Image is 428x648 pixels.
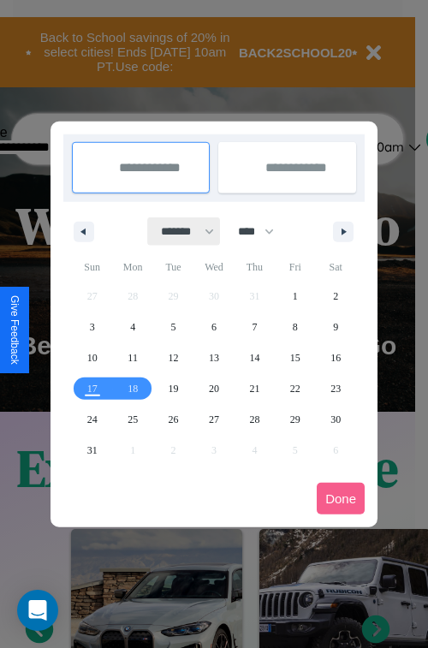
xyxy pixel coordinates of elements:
[209,342,219,373] span: 13
[290,373,300,404] span: 22
[169,373,179,404] span: 19
[316,342,356,373] button: 16
[193,312,234,342] button: 6
[112,253,152,281] span: Mon
[72,404,112,435] button: 24
[193,253,234,281] span: Wed
[87,435,98,466] span: 31
[293,281,298,312] span: 1
[112,404,152,435] button: 25
[153,253,193,281] span: Tue
[153,342,193,373] button: 12
[87,404,98,435] span: 24
[130,312,135,342] span: 4
[169,404,179,435] span: 26
[128,404,138,435] span: 25
[87,373,98,404] span: 17
[316,312,356,342] button: 9
[153,373,193,404] button: 19
[112,373,152,404] button: 18
[128,342,138,373] span: 11
[193,373,234,404] button: 20
[275,281,315,312] button: 1
[317,483,365,514] button: Done
[316,253,356,281] span: Sat
[209,404,219,435] span: 27
[209,373,219,404] span: 20
[72,435,112,466] button: 31
[249,404,259,435] span: 28
[112,312,152,342] button: 4
[249,373,259,404] span: 21
[72,342,112,373] button: 10
[235,253,275,281] span: Thu
[275,312,315,342] button: 8
[153,312,193,342] button: 5
[275,373,315,404] button: 22
[333,281,338,312] span: 2
[211,312,217,342] span: 6
[316,281,356,312] button: 2
[72,312,112,342] button: 3
[72,373,112,404] button: 17
[235,342,275,373] button: 14
[169,342,179,373] span: 12
[316,373,356,404] button: 23
[290,404,300,435] span: 29
[330,404,341,435] span: 30
[275,342,315,373] button: 15
[330,373,341,404] span: 23
[316,404,356,435] button: 30
[72,253,112,281] span: Sun
[128,373,138,404] span: 18
[90,312,95,342] span: 3
[249,342,259,373] span: 14
[112,342,152,373] button: 11
[235,312,275,342] button: 7
[275,253,315,281] span: Fri
[290,342,300,373] span: 15
[275,404,315,435] button: 29
[17,590,58,631] div: Open Intercom Messenger
[153,404,193,435] button: 26
[330,342,341,373] span: 16
[235,404,275,435] button: 28
[235,373,275,404] button: 21
[333,312,338,342] span: 9
[9,295,21,365] div: Give Feedback
[193,342,234,373] button: 13
[193,404,234,435] button: 27
[171,312,176,342] span: 5
[87,342,98,373] span: 10
[252,312,257,342] span: 7
[293,312,298,342] span: 8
